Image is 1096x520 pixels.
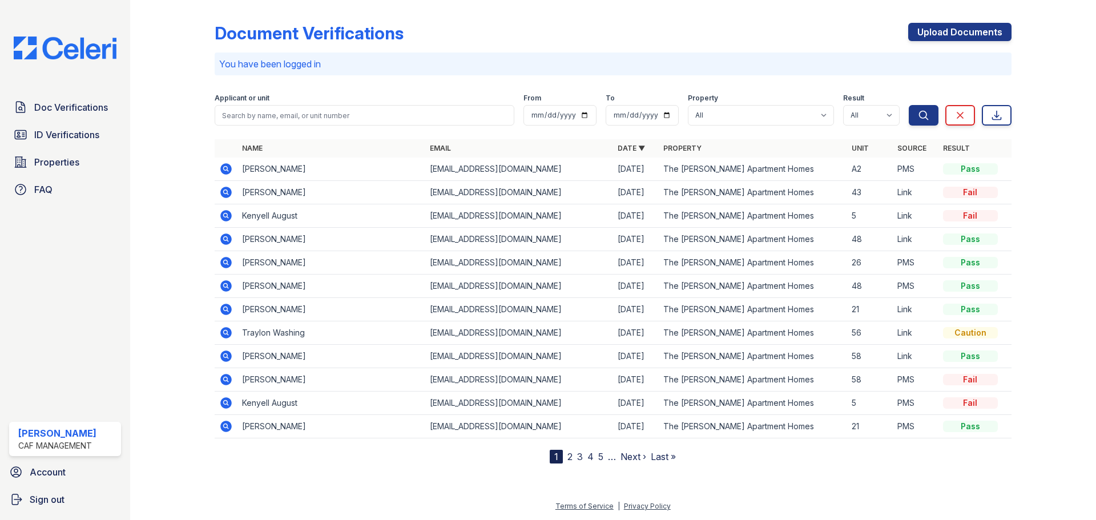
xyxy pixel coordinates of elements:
div: Fail [943,397,998,409]
td: [PERSON_NAME] [237,275,425,298]
td: Traylon Washing [237,321,425,345]
td: [DATE] [613,158,659,181]
td: [EMAIL_ADDRESS][DOMAIN_NAME] [425,415,613,438]
div: Fail [943,187,998,198]
td: [PERSON_NAME] [237,415,425,438]
td: [EMAIL_ADDRESS][DOMAIN_NAME] [425,368,613,392]
label: Property [688,94,718,103]
a: FAQ [9,178,121,201]
td: 26 [847,251,893,275]
a: Properties [9,151,121,174]
td: Link [893,204,938,228]
td: [DATE] [613,275,659,298]
a: Unit [852,144,869,152]
td: [EMAIL_ADDRESS][DOMAIN_NAME] [425,204,613,228]
td: [PERSON_NAME] [237,228,425,251]
td: [DATE] [613,298,659,321]
label: From [523,94,541,103]
td: PMS [893,275,938,298]
td: [PERSON_NAME] [237,251,425,275]
div: Pass [943,421,998,432]
a: 2 [567,451,573,462]
td: 5 [847,392,893,415]
td: [PERSON_NAME] [237,368,425,392]
td: [EMAIL_ADDRESS][DOMAIN_NAME] [425,181,613,204]
label: To [606,94,615,103]
div: Pass [943,257,998,268]
td: [EMAIL_ADDRESS][DOMAIN_NAME] [425,251,613,275]
td: [EMAIL_ADDRESS][DOMAIN_NAME] [425,321,613,345]
div: 1 [550,450,563,463]
a: 3 [577,451,583,462]
a: Last » [651,451,676,462]
td: [DATE] [613,392,659,415]
td: [EMAIL_ADDRESS][DOMAIN_NAME] [425,392,613,415]
a: Email [430,144,451,152]
td: The [PERSON_NAME] Apartment Homes [659,321,847,345]
td: Kenyell August [237,204,425,228]
div: Document Verifications [215,23,404,43]
a: Privacy Policy [624,502,671,510]
td: [EMAIL_ADDRESS][DOMAIN_NAME] [425,228,613,251]
td: The [PERSON_NAME] Apartment Homes [659,415,847,438]
span: Sign out [30,493,65,506]
a: Account [5,461,126,483]
a: Source [897,144,926,152]
td: [EMAIL_ADDRESS][DOMAIN_NAME] [425,345,613,368]
td: PMS [893,158,938,181]
td: Link [893,181,938,204]
td: [DATE] [613,415,659,438]
td: [PERSON_NAME] [237,298,425,321]
div: Pass [943,280,998,292]
td: [DATE] [613,181,659,204]
span: … [608,450,616,463]
div: [PERSON_NAME] [18,426,96,440]
div: Pass [943,304,998,315]
td: The [PERSON_NAME] Apartment Homes [659,298,847,321]
td: 56 [847,321,893,345]
td: [EMAIL_ADDRESS][DOMAIN_NAME] [425,275,613,298]
td: The [PERSON_NAME] Apartment Homes [659,204,847,228]
input: Search by name, email, or unit number [215,105,514,126]
div: Fail [943,374,998,385]
td: 43 [847,181,893,204]
button: Sign out [5,488,126,511]
div: Fail [943,210,998,221]
a: Result [943,144,970,152]
td: [PERSON_NAME] [237,158,425,181]
a: Property [663,144,702,152]
td: Link [893,321,938,345]
td: [DATE] [613,345,659,368]
td: A2 [847,158,893,181]
td: PMS [893,392,938,415]
td: The [PERSON_NAME] Apartment Homes [659,275,847,298]
td: PMS [893,251,938,275]
td: 48 [847,275,893,298]
td: 21 [847,298,893,321]
div: Pass [943,350,998,362]
td: The [PERSON_NAME] Apartment Homes [659,345,847,368]
td: The [PERSON_NAME] Apartment Homes [659,392,847,415]
img: CE_Logo_Blue-a8612792a0a2168367f1c8372b55b34899dd931a85d93a1a3d3e32e68fde9ad4.png [5,37,126,59]
td: [EMAIL_ADDRESS][DOMAIN_NAME] [425,298,613,321]
td: Link [893,228,938,251]
td: Link [893,345,938,368]
a: Date ▼ [618,144,645,152]
td: The [PERSON_NAME] Apartment Homes [659,181,847,204]
a: Name [242,144,263,152]
td: [DATE] [613,228,659,251]
td: [DATE] [613,251,659,275]
div: Caution [943,327,998,338]
span: Properties [34,155,79,169]
td: [EMAIL_ADDRESS][DOMAIN_NAME] [425,158,613,181]
a: Terms of Service [555,502,614,510]
a: Upload Documents [908,23,1012,41]
a: Doc Verifications [9,96,121,119]
span: Doc Verifications [34,100,108,114]
td: [DATE] [613,321,659,345]
div: Pass [943,233,998,245]
td: [DATE] [613,368,659,392]
span: ID Verifications [34,128,99,142]
td: The [PERSON_NAME] Apartment Homes [659,158,847,181]
td: The [PERSON_NAME] Apartment Homes [659,368,847,392]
